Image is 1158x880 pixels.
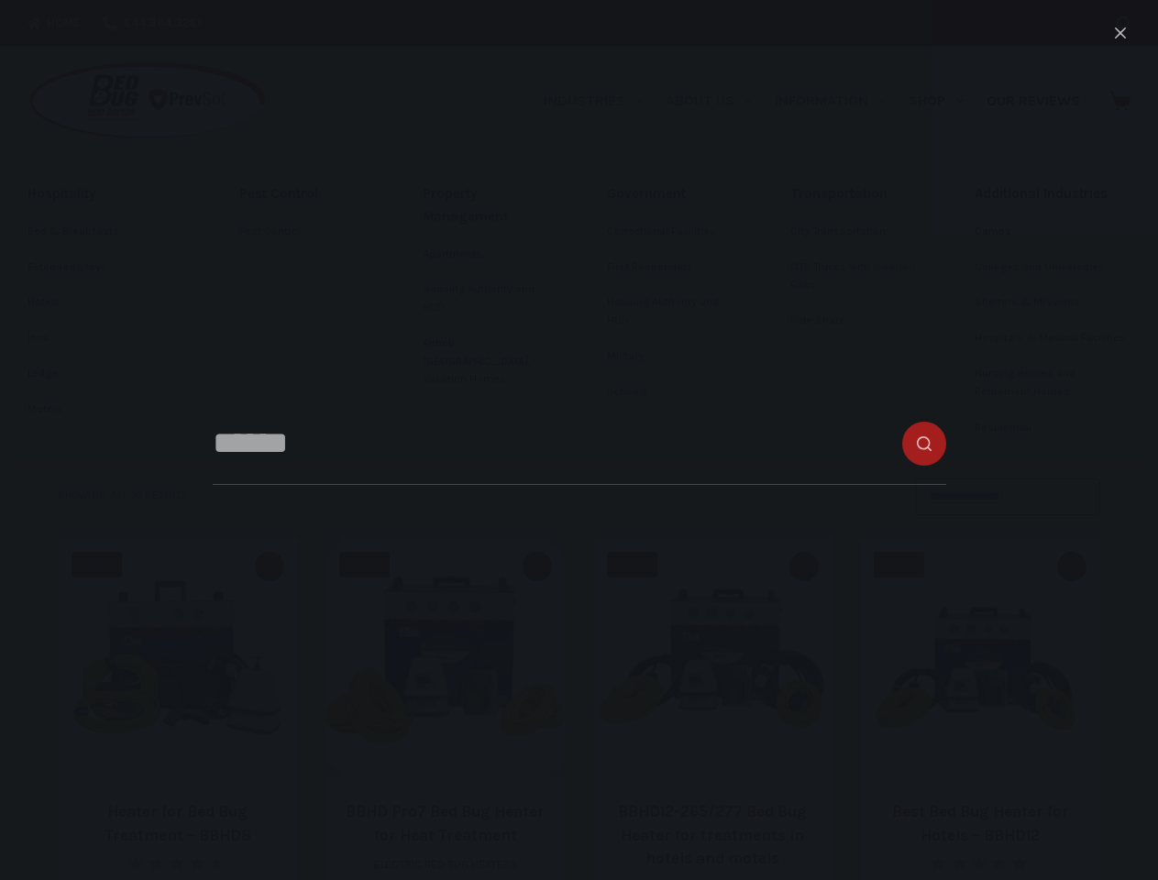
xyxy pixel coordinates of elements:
a: Ride Share [790,303,919,338]
span: SALE [874,552,924,577]
a: Information [764,46,898,156]
div: Rated 4.67 out of 5 [128,856,226,870]
button: Quick view toggle [255,552,284,581]
a: OTR Trucks with Sleeper Cabs [790,250,919,303]
button: Quick view toggle [789,552,819,581]
a: Bed & Breakfasts [28,214,183,249]
a: Heater for Bed Bug Treatment – BBHD8 [105,802,251,844]
a: Schools [607,375,735,410]
img: Prevsol/Bed Bug Heat Doctor [28,60,268,142]
a: Apartments [423,237,551,272]
a: Colleges and Universities [975,250,1131,285]
a: Best Bed Bug Heater for Hotels - BBHD12 [860,538,1100,778]
a: BBHD12-265/277 Bed Bug Heater for treatments in hotels and motels [618,802,807,867]
select: Shop order [915,478,1100,515]
a: Camps [975,214,1131,249]
a: Housing Authority and HUD [607,285,735,338]
a: Extended Stays [28,250,183,285]
a: BBHD12-265/277 Bed Bug Heater for treatments in hotels and motels [593,538,833,778]
span: SALE [607,552,657,577]
a: Correctional Facilities [607,214,735,249]
nav: Primary [532,46,1091,156]
a: Hospitals & Medical Facilities [975,321,1131,356]
a: Hotels [28,285,183,320]
button: Open LiveChat chat widget [15,7,70,62]
a: Electric Bed Bug Heaters [374,858,517,871]
span: SALE [72,552,122,577]
a: Airbnb, [GEOGRAPHIC_DATA], Vacation Homes [423,326,551,397]
a: Heater for Bed Bug Treatment - BBHD8 [58,538,298,778]
button: Search [1117,16,1130,30]
button: Quick view toggle [523,552,552,581]
a: Pest Control [239,174,368,214]
a: Transportation [790,174,919,214]
a: Residential [975,411,1131,445]
span: SALE [339,552,390,577]
button: Quick view toggle [1057,552,1086,581]
a: Additional Industries [975,174,1131,214]
div: Rated 5.00 out of 5 [931,856,1029,870]
a: Industries [532,46,654,156]
a: First Responders [607,250,735,285]
a: Motels [28,392,183,427]
a: Property Management [423,174,551,236]
a: Military [607,339,735,374]
p: Showing all 10 results [58,488,188,504]
a: Shop [898,46,975,156]
a: Best Bed Bug Heater for Hotels – BBHD12 [892,802,1069,844]
a: Pest Control [239,214,368,249]
a: BBHD Pro7 Bed Bug Heater for Heat Treatment [346,802,545,844]
a: About Us [654,46,763,156]
a: Housing Authority and HUD [423,272,551,325]
a: Government [607,174,735,214]
a: Nursing Homes and Retirement Homes [975,357,1131,410]
a: City Transportation [790,214,919,249]
a: Hospitality [28,174,183,214]
a: Inns [28,321,183,356]
a: Shelters & Missions [975,285,1131,320]
a: Our Reviews [975,46,1091,156]
a: BBHD Pro7 Bed Bug Heater for Heat Treatment [325,538,566,778]
a: Lodge [28,357,183,391]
